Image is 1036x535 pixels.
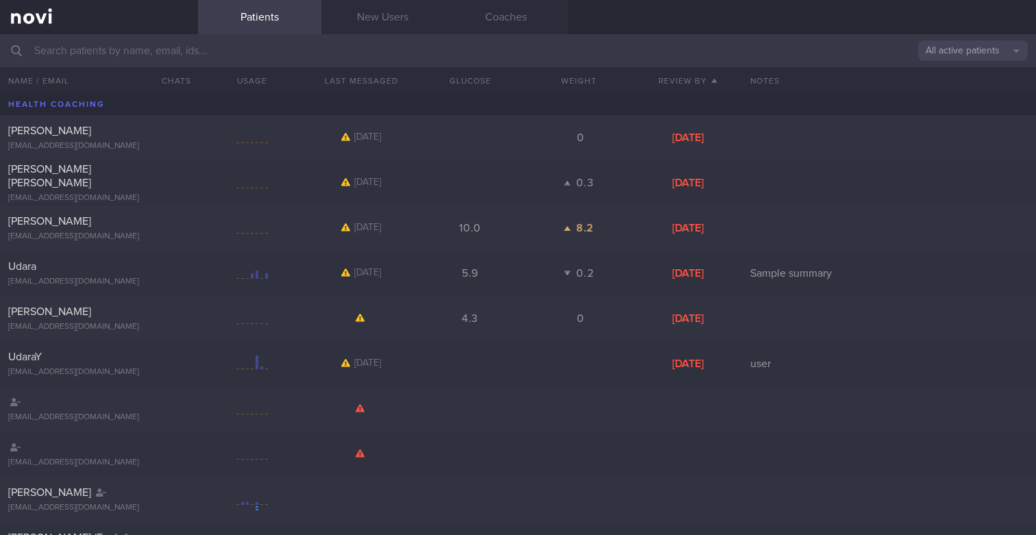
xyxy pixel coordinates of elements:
[354,223,381,232] span: [DATE]
[462,268,478,279] span: 5.9
[525,67,634,95] button: Weight
[8,351,42,362] span: UdaraY
[8,261,36,272] span: Udara
[354,358,381,368] span: [DATE]
[633,221,742,235] div: [DATE]
[918,40,1028,61] button: All active patients
[8,322,190,332] div: [EMAIL_ADDRESS][DOMAIN_NAME]
[143,67,198,95] button: Chats
[742,266,1036,280] div: Sample summary
[8,458,190,468] div: [EMAIL_ADDRESS][DOMAIN_NAME]
[633,312,742,325] div: [DATE]
[8,193,190,203] div: [EMAIL_ADDRESS][DOMAIN_NAME]
[577,313,584,324] span: 0
[8,216,91,227] span: [PERSON_NAME]
[633,67,742,95] button: Review By
[8,487,91,498] span: [PERSON_NAME]
[354,268,381,277] span: [DATE]
[8,306,91,317] span: [PERSON_NAME]
[8,367,190,377] div: [EMAIL_ADDRESS][DOMAIN_NAME]
[576,177,593,188] span: 0.3
[459,223,481,234] span: 10.0
[576,268,593,279] span: 0.2
[576,223,594,234] span: 8.2
[633,357,742,371] div: [DATE]
[8,164,91,188] span: [PERSON_NAME] [PERSON_NAME]
[8,412,190,423] div: [EMAIL_ADDRESS][DOMAIN_NAME]
[633,176,742,190] div: [DATE]
[742,357,1036,371] div: user
[8,125,91,136] span: [PERSON_NAME]
[462,313,478,324] span: 4.3
[416,67,525,95] button: Glucose
[633,131,742,145] div: [DATE]
[8,503,190,513] div: [EMAIL_ADDRESS][DOMAIN_NAME]
[8,141,190,151] div: [EMAIL_ADDRESS][DOMAIN_NAME]
[8,232,190,242] div: [EMAIL_ADDRESS][DOMAIN_NAME]
[198,67,307,95] div: Usage
[633,266,742,280] div: [DATE]
[8,277,190,287] div: [EMAIL_ADDRESS][DOMAIN_NAME]
[577,132,584,143] span: 0
[742,67,1036,95] div: Notes
[354,177,381,187] span: [DATE]
[354,132,381,142] span: [DATE]
[307,67,416,95] button: Last Messaged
